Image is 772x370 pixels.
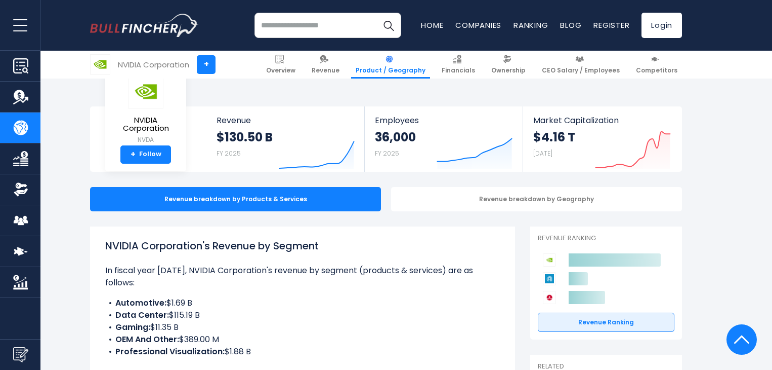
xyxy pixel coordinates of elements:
[538,234,674,243] p: Revenue Ranking
[115,321,150,333] b: Gaming:
[537,51,624,79] a: CEO Salary / Employees
[376,13,401,38] button: Search
[113,74,179,145] a: NVIDIA Corporation NVDA
[105,321,500,334] li: $11.35 B
[262,51,300,79] a: Overview
[13,182,28,197] img: Ownership
[266,66,295,75] span: Overview
[105,265,500,289] p: In fiscal year [DATE], NVIDIA Corporation's revenue by segment (products & services) are as follows:
[131,150,136,159] strong: +
[115,309,169,321] b: Data Center:
[442,66,475,75] span: Financials
[128,75,163,108] img: NVDA logo
[105,297,500,309] li: $1.69 B
[118,59,189,70] div: NVIDIA Corporation
[217,129,273,145] strong: $130.50 B
[120,145,171,164] a: +Follow
[593,20,629,30] a: Register
[105,346,500,358] li: $1.88 B
[91,55,110,74] img: NVDA logo
[636,66,677,75] span: Competitors
[543,291,556,304] img: Broadcom competitors logo
[455,20,501,30] a: Companies
[312,66,339,75] span: Revenue
[513,20,548,30] a: Ranking
[90,14,199,37] a: Go to homepage
[351,51,430,79] a: Product / Geography
[206,106,365,172] a: Revenue $130.50 B FY 2025
[421,20,443,30] a: Home
[90,187,381,211] div: Revenue breakdown by Products & Services
[543,253,556,267] img: NVIDIA Corporation competitors logo
[641,13,682,38] a: Login
[105,334,500,346] li: $389.00 M
[533,129,575,145] strong: $4.16 T
[115,334,179,345] b: OEM And Other:
[356,66,425,75] span: Product / Geography
[533,149,552,158] small: [DATE]
[217,116,355,125] span: Revenue
[437,51,480,79] a: Financials
[365,106,522,172] a: Employees 36,000 FY 2025
[391,187,682,211] div: Revenue breakdown by Geography
[115,346,225,357] b: Professional Visualization:
[543,272,556,285] img: Applied Materials competitors logo
[538,313,674,332] a: Revenue Ranking
[533,116,671,125] span: Market Capitalization
[523,106,681,172] a: Market Capitalization $4.16 T [DATE]
[487,51,530,79] a: Ownership
[375,149,399,158] small: FY 2025
[307,51,344,79] a: Revenue
[375,129,416,145] strong: 36,000
[491,66,526,75] span: Ownership
[560,20,581,30] a: Blog
[631,51,682,79] a: Competitors
[105,309,500,321] li: $115.19 B
[197,55,216,74] a: +
[217,149,241,158] small: FY 2025
[375,116,512,125] span: Employees
[105,238,500,253] h1: NVIDIA Corporation's Revenue by Segment
[115,297,166,309] b: Automotive:
[90,14,199,37] img: bullfincher logo
[113,135,178,144] small: NVDA
[542,66,620,75] span: CEO Salary / Employees
[113,116,178,133] span: NVIDIA Corporation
